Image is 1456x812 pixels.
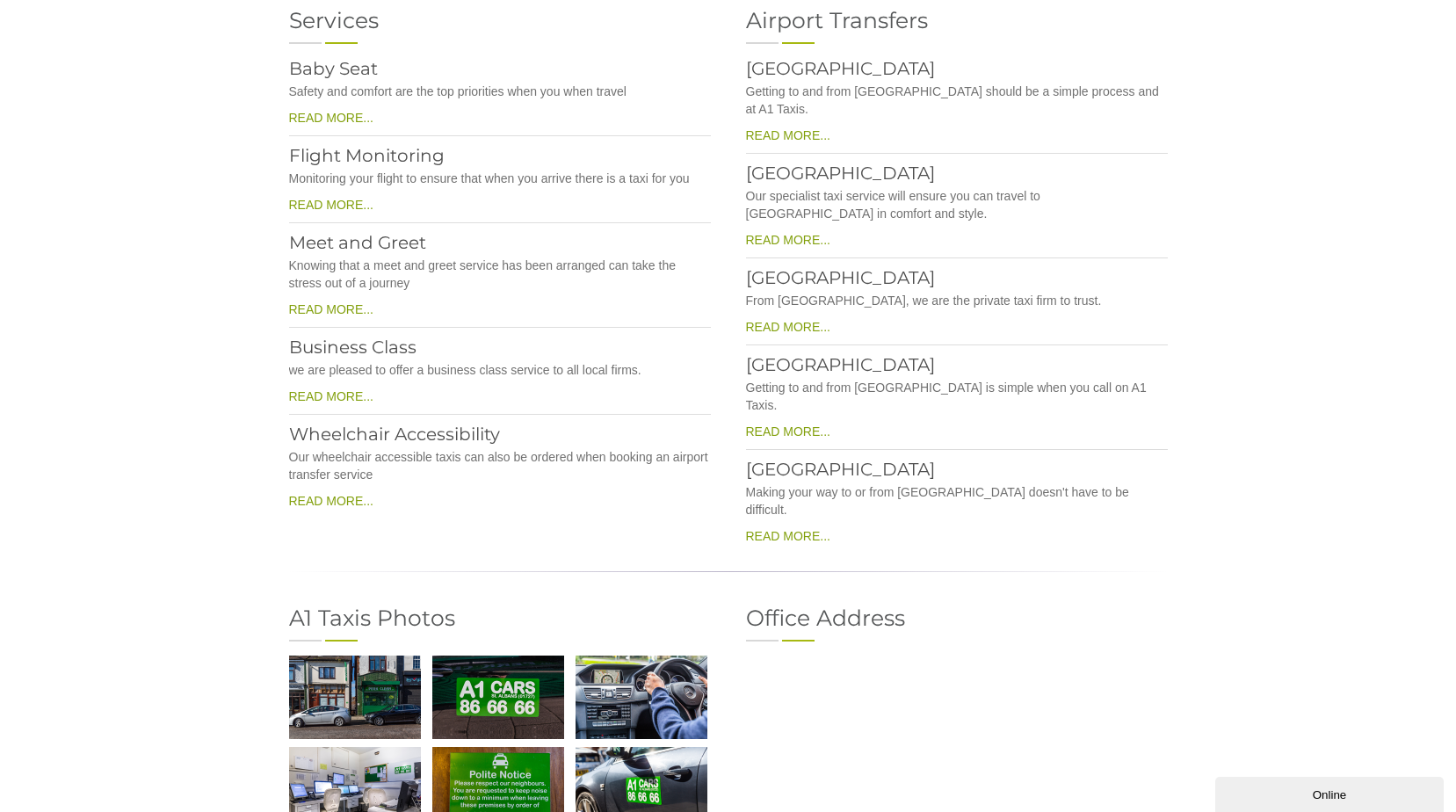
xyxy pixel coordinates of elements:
a: READ MORE... [746,529,830,543]
p: Safety and comfort are the top priorities when you when travel [289,78,711,105]
a: Flight Monitoring [289,145,445,166]
a: READ MORE... [746,233,830,247]
a: READ MORE... [289,302,373,316]
a: READ MORE... [746,320,830,334]
a: READ MORE... [746,128,830,142]
a: [GEOGRAPHIC_DATA] [746,459,935,480]
p: Getting to and from [GEOGRAPHIC_DATA] is simple when you call on A1 Taxis. [746,374,1168,418]
iframe: chat widget [1215,773,1447,812]
p: Making your way to or from [GEOGRAPHIC_DATA] doesn't have to be difficult. [746,479,1168,523]
a: [GEOGRAPHIC_DATA] [746,58,935,79]
a: Baby Seat [289,58,378,79]
p: we are pleased to offer a business class service to all local firms. [289,357,711,383]
p: Our specialist taxi service will ensure you can travel to [GEOGRAPHIC_DATA] in comfort and style. [746,183,1168,227]
a: Business Class [289,337,417,358]
img: St Albans Taxi Company [289,656,421,739]
h2: Airport Transfers [746,10,1168,32]
a: READ MORE... [289,494,373,508]
a: Meet and Greet [289,232,426,253]
h2: A1 Taxis Photos [289,607,711,629]
a: [GEOGRAPHIC_DATA] [746,354,935,375]
h2: Services [289,10,711,32]
a: READ MORE... [289,111,373,125]
p: From [GEOGRAPHIC_DATA], we are the private taxi firm to trust. [746,287,1168,314]
h2: Office Address [746,607,1168,629]
p: Monitoring your flight to ensure that when you arrive there is a taxi for you [289,165,711,192]
img: A1 Taxis Mobile Number [432,656,564,739]
p: Our wheelchair accessible taxis can also be ordered when booking an airport transfer service [289,444,711,488]
a: READ MORE... [289,198,373,212]
a: READ MORE... [289,389,373,403]
a: [GEOGRAPHIC_DATA] [746,267,935,288]
img: A1 Taxis vehicle in St Albans [576,656,707,739]
a: [GEOGRAPHIC_DATA] [746,163,935,184]
a: Wheelchair Accessibility [289,424,500,445]
a: READ MORE... [746,424,830,439]
p: Getting to and from [GEOGRAPHIC_DATA] should be a simple process and at A1 Taxis. [746,78,1168,122]
p: Knowing that a meet and greet service has been arranged can take the stress out of a journey [289,252,711,296]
